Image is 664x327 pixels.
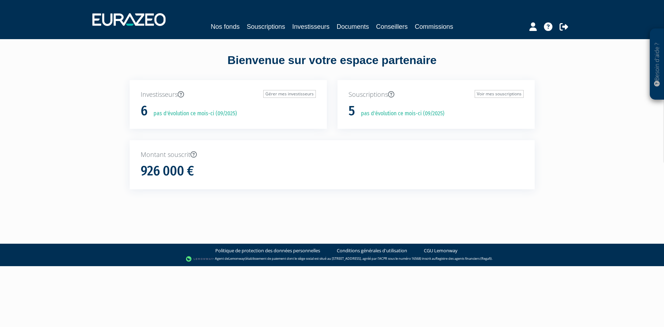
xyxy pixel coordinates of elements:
[247,22,285,32] a: Souscriptions
[292,22,329,32] a: Investisseurs
[211,22,239,32] a: Nos fonds
[436,256,492,261] a: Registre des agents financiers (Regafi)
[149,110,237,118] p: pas d'évolution ce mois-ci (09/2025)
[141,150,524,159] p: Montant souscrit
[475,90,524,98] a: Voir mes souscriptions
[356,110,444,118] p: pas d'évolution ce mois-ci (09/2025)
[415,22,453,32] a: Commissions
[186,255,213,263] img: logo-lemonway.png
[653,32,661,96] p: Besoin d'aide ?
[424,247,458,254] a: CGU Lemonway
[92,13,166,26] img: 1732889491-logotype_eurazeo_blanc_rvb.png
[141,164,194,179] h1: 926 000 €
[228,256,245,261] a: Lemonway
[141,90,316,99] p: Investisseurs
[141,104,147,118] h1: 6
[376,22,408,32] a: Conseillers
[349,104,355,118] h1: 5
[7,255,657,263] div: - Agent de (établissement de paiement dont le siège social est situé au [STREET_ADDRESS], agréé p...
[337,247,407,254] a: Conditions générales d'utilisation
[124,52,540,80] div: Bienvenue sur votre espace partenaire
[337,22,369,32] a: Documents
[215,247,320,254] a: Politique de protection des données personnelles
[263,90,316,98] a: Gérer mes investisseurs
[349,90,524,99] p: Souscriptions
